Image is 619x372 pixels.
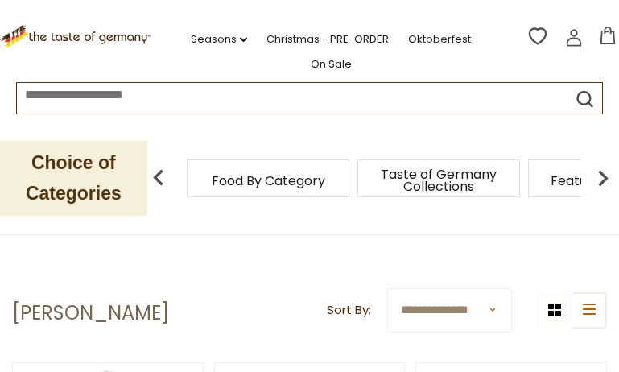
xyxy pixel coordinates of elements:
h1: [PERSON_NAME] [12,301,169,325]
img: next arrow [587,162,619,194]
a: Oktoberfest [408,31,471,48]
a: On Sale [311,56,352,73]
a: Taste of Germany Collections [374,168,503,192]
a: Food By Category [212,175,325,187]
img: previous arrow [142,162,175,194]
a: Christmas - PRE-ORDER [266,31,389,48]
a: Seasons [191,31,247,48]
label: Sort By: [327,300,371,320]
